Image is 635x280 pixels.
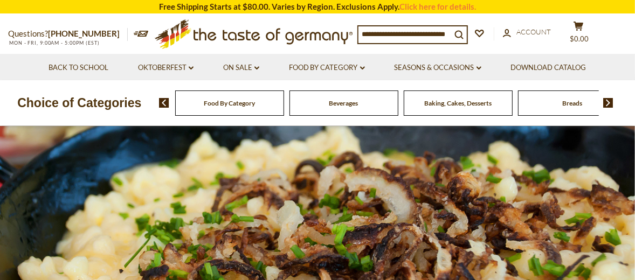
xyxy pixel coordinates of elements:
[562,99,582,107] a: Breads
[424,99,492,107] a: Baking, Cakes, Desserts
[289,62,365,74] a: Food By Category
[562,21,595,48] button: $0.00
[159,98,169,108] img: previous arrow
[49,62,108,74] a: Back to School
[223,62,259,74] a: On Sale
[395,62,481,74] a: Seasons & Occasions
[570,34,589,43] span: $0.00
[8,40,100,46] span: MON - FRI, 9:00AM - 5:00PM (EST)
[399,2,476,11] a: Click here for details.
[204,99,255,107] a: Food By Category
[138,62,194,74] a: Oktoberfest
[603,98,613,108] img: next arrow
[503,26,551,38] a: Account
[516,27,551,36] span: Account
[48,29,120,38] a: [PHONE_NUMBER]
[329,99,358,107] a: Beverages
[511,62,586,74] a: Download Catalog
[8,27,128,41] p: Questions?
